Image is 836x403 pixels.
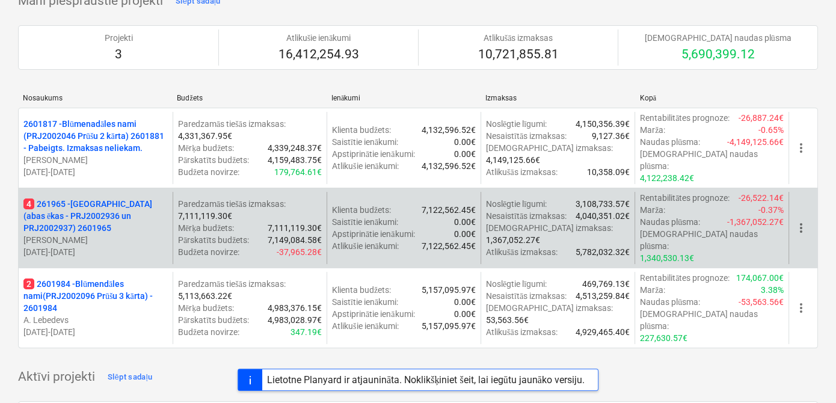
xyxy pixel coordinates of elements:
[422,320,476,332] p: 5,157,095.97€
[640,228,784,252] p: [DEMOGRAPHIC_DATA] naudas plūsma :
[268,234,322,246] p: 7,149,084.58€
[727,216,784,228] p: -1,367,052.27€
[640,172,694,184] p: 4,122,238.42€
[486,222,613,234] p: [DEMOGRAPHIC_DATA] izmaksas :
[268,222,322,234] p: 7,111,119.30€
[422,160,476,172] p: 4,132,596.52€
[332,160,399,172] p: Atlikušie ienākumi :
[640,296,700,308] p: Naudas plūsma :
[278,32,359,44] p: Atlikušie ienākumi
[105,368,156,387] button: Slēpt sadaļu
[277,246,322,258] p: -37,965.28€
[23,154,168,166] p: [PERSON_NAME]
[758,204,784,216] p: -0.37%
[454,148,476,160] p: 0.00€
[105,46,133,63] p: 3
[422,124,476,136] p: 4,132,596.52€
[178,210,232,222] p: 7,111,119.30€
[486,234,540,246] p: 1,367,052.27€
[727,136,784,148] p: -4,149,125.66€
[23,314,168,326] p: A. Lebedevs
[485,94,630,102] div: Izmaksas
[645,32,791,44] p: [DEMOGRAPHIC_DATA] naudas plūsma
[454,216,476,228] p: 0.00€
[332,216,398,228] p: Saistītie ienākumi :
[587,166,630,178] p: 10,358.09€
[23,198,34,209] span: 4
[640,284,665,296] p: Marža :
[23,166,168,178] p: [DATE] - [DATE]
[454,296,476,308] p: 0.00€
[739,296,784,308] p: -53,563.56€
[267,374,585,386] div: Lietotne Planyard ir atjaunināta. Noklikšķiniet šeit, lai iegūtu jaunāko versiju.
[486,130,567,142] p: Nesaistītās izmaksas :
[23,326,168,338] p: [DATE] - [DATE]
[486,326,558,338] p: Atlikušās izmaksas :
[177,94,321,103] div: Budžets
[640,112,730,124] p: Rentabilitātes prognoze :
[736,272,784,284] p: 174,067.00€
[332,284,391,296] p: Klienta budžets :
[640,308,784,332] p: [DEMOGRAPHIC_DATA] naudas plūsma :
[761,284,784,296] p: 3.38%
[486,154,540,166] p: 4,149,125.66€
[645,46,791,63] p: 5,690,399.12
[794,141,808,155] span: more_vert
[576,246,630,258] p: 5,782,032.32€
[178,314,249,326] p: Pārskatīts budžets :
[178,234,249,246] p: Pārskatīts budžets :
[640,136,700,148] p: Naudas plūsma :
[268,302,322,314] p: 4,983,376.15€
[23,198,168,234] p: 261965 - [GEOGRAPHIC_DATA] (abas ēkas - PRJ2002936 un PRJ2002937) 2601965
[332,296,398,308] p: Saistītie ienākumi :
[268,142,322,154] p: 4,339,248.37€
[794,301,808,315] span: more_vert
[178,302,234,314] p: Mērķa budžets :
[478,46,559,63] p: 10,721,855.81
[486,314,529,326] p: 53,563.56€
[105,32,133,44] p: Projekti
[592,130,630,142] p: 9,127.36€
[576,118,630,130] p: 4,150,356.39€
[739,112,784,124] p: -26,887.24€
[332,320,399,332] p: Atlikušie ienākumi :
[576,290,630,302] p: 4,513,259.84€
[486,302,613,314] p: [DEMOGRAPHIC_DATA] izmaksas :
[640,148,784,172] p: [DEMOGRAPHIC_DATA] naudas plūsma :
[178,198,286,210] p: Paredzamās tiešās izmaksas :
[576,210,630,222] p: 4,040,351.02€
[640,216,700,228] p: Naudas plūsma :
[576,326,630,338] p: 4,929,465.40€
[422,240,476,252] p: 7,122,562.45€
[178,142,234,154] p: Mērķa budžets :
[178,278,286,290] p: Paredzamās tiešās izmaksas :
[486,118,547,130] p: Noslēgtie līgumi :
[454,136,476,148] p: 0.00€
[640,124,665,136] p: Marža :
[776,345,836,403] iframe: Chat Widget
[178,154,249,166] p: Pārskatīts budžets :
[278,46,359,63] p: 16,412,254.93
[332,228,414,240] p: Apstiprinātie ienākumi :
[582,278,630,290] p: 469,769.13€
[576,198,630,210] p: 3,108,733.57€
[23,118,168,154] p: 2601817 - Blūmenadāles nami (PRJ2002046 Prūšu 2 kārta) 2601881 - Pabeigts. Izmaksas neliekam.
[486,210,567,222] p: Nesaistītās izmaksas :
[758,124,784,136] p: -0.65%
[268,314,322,326] p: 4,983,028.97€
[23,278,168,338] div: 22601984 -Blūmendāles nami(PRJ2002096 Prūšu 3 kārta) - 2601984A. Lebedevs[DATE]-[DATE]
[178,118,286,130] p: Paredzamās tiešās izmaksas :
[274,166,322,178] p: 179,764.61€
[268,154,322,166] p: 4,159,483.75€
[640,192,730,204] p: Rentabilitātes prognoze :
[332,308,414,320] p: Apstiprinātie ienākumi :
[332,240,399,252] p: Atlikušie ienākumi :
[794,221,808,235] span: more_vert
[178,246,239,258] p: Budžeta novirze :
[640,204,665,216] p: Marža :
[23,278,34,289] span: 2
[23,118,168,178] div: 2601817 -Blūmenadāles nami (PRJ2002046 Prūšu 2 kārta) 2601881 - Pabeigts. Izmaksas neliekam.[PERS...
[640,332,687,344] p: 227,630.57€
[332,136,398,148] p: Saistītie ienākumi :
